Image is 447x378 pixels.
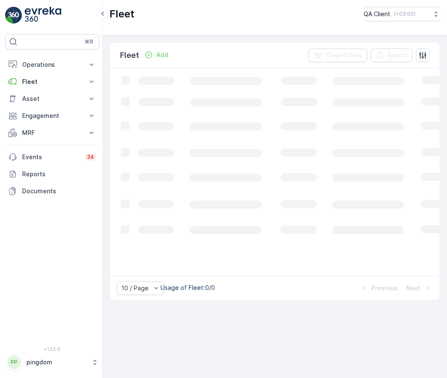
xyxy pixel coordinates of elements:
[388,51,407,60] p: Export
[405,283,433,293] button: Next
[22,94,82,103] p: Asset
[5,183,99,200] a: Documents
[5,90,99,107] button: Asset
[22,187,96,195] p: Documents
[22,60,82,69] p: Operations
[85,38,93,45] p: ⌘B
[371,284,398,292] p: Previous
[364,7,440,21] button: QA Client(+03:00)
[87,154,94,160] p: 34
[22,129,82,137] p: MRF
[5,56,99,73] button: Operations
[160,283,215,292] p: Usage of Fleet : 0/0
[5,107,99,124] button: Engagement
[5,73,99,90] button: Fleet
[394,11,415,17] p: ( +03:00 )
[308,49,367,62] button: Clear Filters
[109,7,135,21] p: Fleet
[22,77,82,86] p: Fleet
[7,355,21,369] div: PP
[26,358,87,367] p: pingdom
[22,170,96,178] p: Reports
[141,50,172,60] button: Add
[5,346,99,352] span: v 1.52.0
[5,166,99,183] a: Reports
[5,124,99,141] button: MRF
[22,112,82,120] p: Engagement
[5,353,99,371] button: PPpingdom
[371,49,413,62] button: Export
[25,7,61,24] img: logo_light-DOdMpM7g.png
[358,283,398,293] button: Previous
[406,284,420,292] p: Next
[22,153,80,161] p: Events
[5,149,99,166] a: Events34
[120,49,139,61] p: Fleet
[5,7,22,24] img: logo
[364,10,390,18] p: QA Client
[156,51,168,59] p: Add
[325,51,362,60] p: Clear Filters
